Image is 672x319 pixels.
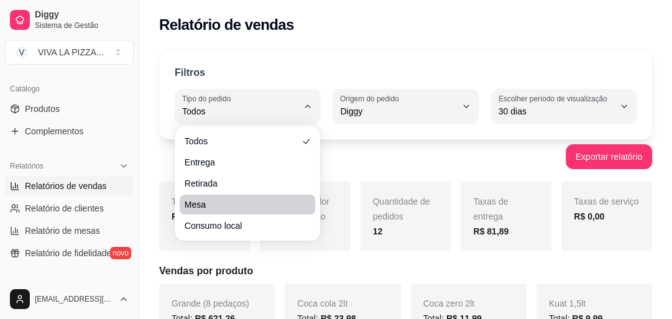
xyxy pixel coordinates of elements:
span: Relatório de clientes [25,202,104,215]
span: Todos [185,135,298,147]
span: Relatório de fidelidade [25,247,111,259]
strong: R$ 0,00 [574,211,604,221]
span: Entrega [185,156,298,169]
h2: Relatório de vendas [159,15,294,35]
span: Relatórios [10,161,44,171]
strong: R$ 749,11 [172,211,212,221]
span: Sistema de Gestão [35,21,129,30]
span: Grande (8 pedaços) [172,298,249,308]
span: Taxas de entrega [473,196,508,221]
span: Complementos [25,125,83,137]
h5: Vendas por produto [159,264,652,279]
div: Gerenciar [5,278,134,298]
strong: 12 [373,226,383,236]
button: Select a team [5,40,134,65]
span: Relatórios de vendas [25,180,107,192]
p: Filtros [175,65,205,80]
span: Coca cola 2lt [297,298,348,308]
span: Retirada [185,177,298,190]
span: Total vendido [172,196,223,206]
span: [EMAIL_ADDRESS][DOMAIN_NAME] [35,294,114,304]
label: Escolher período de visualização [499,93,611,104]
span: Diggy [35,9,129,21]
label: Origem do pedido [340,93,403,104]
span: Taxas de serviço [574,196,638,206]
span: Relatório de mesas [25,224,100,237]
label: Tipo do pedido [182,93,235,104]
div: VIVA LA PIZZA ... [38,46,104,58]
span: Coca zero 2lt [423,298,474,308]
span: Mesa [185,198,298,211]
div: Catálogo [5,79,134,99]
strong: R$ 81,89 [473,226,509,236]
span: Todos [182,105,298,118]
button: Exportar relatório [566,144,652,169]
span: Diggy [340,105,456,118]
span: Quantidade de pedidos [373,196,430,221]
span: V [16,46,28,58]
span: Kuat 1,5lt [549,298,586,308]
span: 30 dias [499,105,614,118]
span: Consumo local [185,220,298,232]
span: Média de valor por transação [272,196,329,221]
span: Produtos [25,103,60,115]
